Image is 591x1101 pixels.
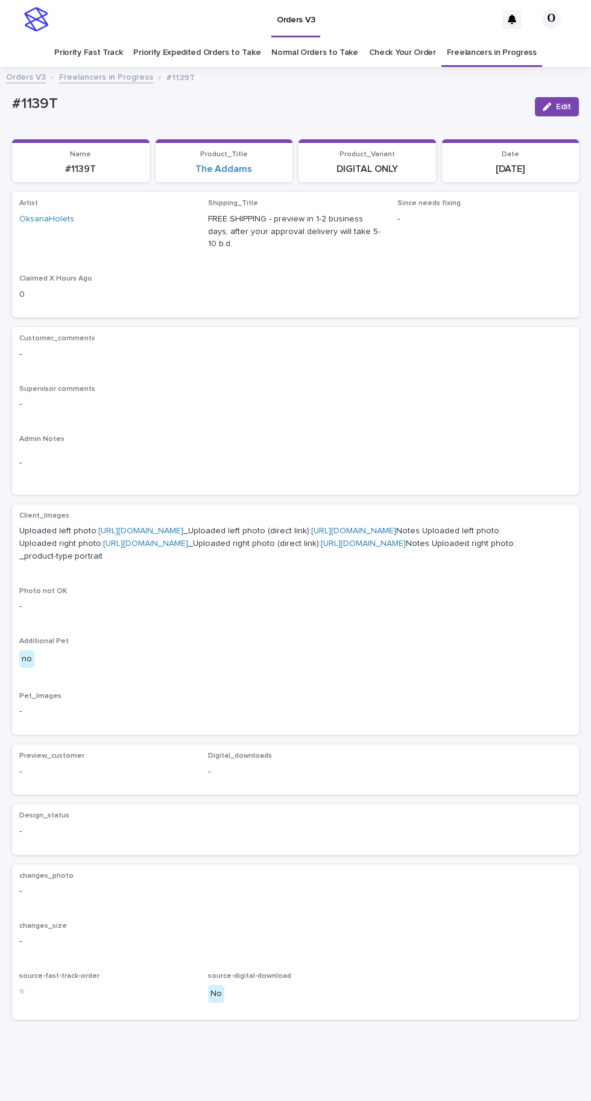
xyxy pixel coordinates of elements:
[271,39,358,67] a: Normal Orders to Take
[447,39,537,67] a: Freelancers in Progress
[19,872,74,880] span: changes_photo
[542,10,561,29] div: О
[24,7,48,31] img: stacker-logo-s-only.png
[19,335,95,342] span: Customer_comments
[19,766,194,778] p: -
[19,705,572,718] p: -
[19,275,92,282] span: Claimed X Hours Ago
[133,39,261,67] a: Priority Expedited Orders to Take
[208,985,224,1003] div: No
[369,39,436,67] a: Check Your Order
[98,527,183,535] a: [URL][DOMAIN_NAME]
[19,812,69,819] span: Design_status
[195,163,252,175] a: The Addams
[321,539,406,548] a: [URL][DOMAIN_NAME]
[340,151,395,158] span: Product_Variant
[70,151,91,158] span: Name
[19,348,572,361] p: -
[19,457,572,469] p: -
[19,935,572,948] p: -
[19,436,65,443] span: Admin Notes
[19,588,67,595] span: Photo not OK
[306,163,429,175] p: DIGITAL ONLY
[19,825,194,838] p: -
[556,103,571,111] span: Edit
[19,972,100,980] span: source-fast-track-order
[54,39,122,67] a: Priority Fast Track
[311,527,396,535] a: [URL][DOMAIN_NAME]
[19,163,142,175] p: #1139T
[397,213,572,226] p: -
[59,69,153,83] a: Freelancers in Progress
[19,288,194,301] p: 0
[397,200,461,207] span: Since needs fixing
[19,922,67,930] span: changes_size
[166,70,195,83] p: #1139T
[19,213,74,226] a: OksanaHolets
[103,539,188,548] a: [URL][DOMAIN_NAME]
[208,972,291,980] span: source-digital-download
[19,200,38,207] span: Artist
[19,386,95,393] span: Supervisor comments
[208,752,272,760] span: Digital_downloads
[208,766,382,778] p: -
[12,95,525,113] p: #1139T
[6,69,46,83] a: Orders V3
[19,650,34,668] div: no
[19,600,572,613] p: -
[19,638,69,645] span: Additional Pet
[449,163,572,175] p: [DATE]
[19,885,572,898] p: -
[535,97,579,116] button: Edit
[19,752,84,760] span: Preview_customer
[208,200,258,207] span: Shipping_Title
[208,213,382,250] p: FREE SHIPPING - preview in 1-2 business days, after your approval delivery will take 5-10 b.d.
[200,151,248,158] span: Product_Title
[19,398,572,411] p: -
[19,693,62,700] span: Pet_Images
[19,525,572,562] p: Uploaded left photo: _Uploaded left photo (direct link): Notes Uploaded left photo: Uploaded righ...
[502,151,519,158] span: Date
[19,512,69,519] span: Client_Images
